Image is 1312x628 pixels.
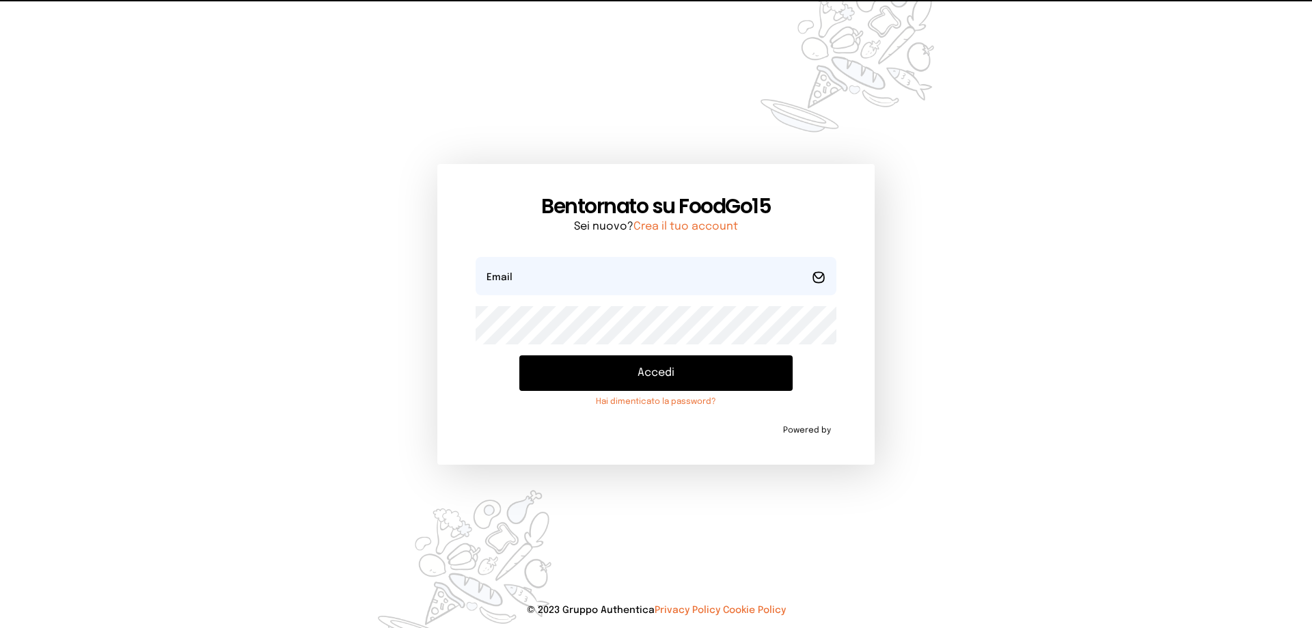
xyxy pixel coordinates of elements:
[519,396,793,407] a: Hai dimenticato la password?
[723,605,786,615] a: Cookie Policy
[633,221,738,232] a: Crea il tuo account
[519,355,793,391] button: Accedi
[476,219,836,235] p: Sei nuovo?
[476,194,836,219] h1: Bentornato su FoodGo15
[783,425,831,436] span: Powered by
[655,605,720,615] a: Privacy Policy
[22,603,1290,617] p: © 2023 Gruppo Authentica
